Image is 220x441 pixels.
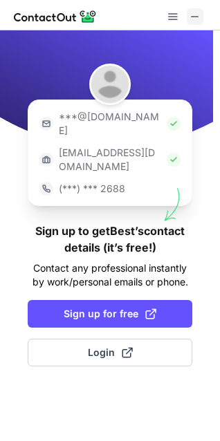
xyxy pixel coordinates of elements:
[89,64,131,105] img: Best Travel
[28,300,192,328] button: Sign up for free
[167,117,181,131] img: Check Icon
[59,146,161,173] p: [EMAIL_ADDRESS][DOMAIN_NAME]
[88,346,133,359] span: Login
[167,153,181,167] img: Check Icon
[28,261,192,289] p: Contact any professional instantly by work/personal emails or phone.
[39,182,53,196] img: https://contactout.com/extension/app/static/media/login-phone-icon.bacfcb865e29de816d437549d7f4cb...
[64,307,156,321] span: Sign up for free
[59,110,161,138] p: ***@[DOMAIN_NAME]
[28,339,192,366] button: Login
[14,8,97,25] img: ContactOut v5.3.10
[39,117,53,131] img: https://contactout.com/extension/app/static/media/login-email-icon.f64bce713bb5cd1896fef81aa7b14a...
[39,153,53,167] img: https://contactout.com/extension/app/static/media/login-work-icon.638a5007170bc45168077fde17b29a1...
[28,223,192,256] h1: Sign up to get Best’s contact details (it’s free!)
